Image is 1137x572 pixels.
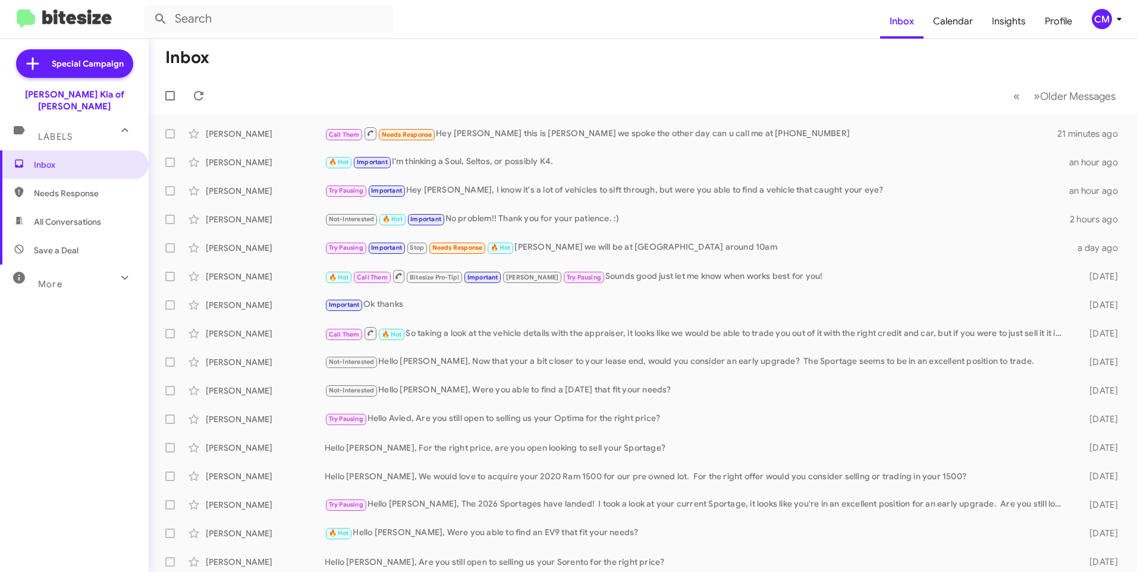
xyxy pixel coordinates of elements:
[1070,242,1127,254] div: a day ago
[357,274,388,281] span: Call Them
[329,215,375,223] span: Not-Interested
[325,126,1057,141] div: Hey [PERSON_NAME] this is [PERSON_NAME] we spoke the other day can u call me at [PHONE_NUMBER]
[329,501,363,508] span: Try Pausing
[325,241,1070,254] div: [PERSON_NAME] we will be at [GEOGRAPHIC_DATA] around 10am
[329,244,363,252] span: Try Pausing
[329,187,363,194] span: Try Pausing
[38,131,73,142] span: Labels
[325,412,1070,426] div: Hello Avied, Are you still open to selling us your Optima for the right price?
[325,155,1069,169] div: I'm thinking a Soul, Seltos, or possibly K4.
[982,4,1035,39] a: Insights
[206,156,325,168] div: [PERSON_NAME]
[1035,4,1082,39] a: Profile
[382,331,402,338] span: 🔥 Hot
[34,216,101,228] span: All Conversations
[567,274,601,281] span: Try Pausing
[410,274,459,281] span: Bitesize Pro-Tip!
[329,386,375,394] span: Not-Interested
[325,269,1070,284] div: Sounds good just let me know when works best for you!
[34,187,135,199] span: Needs Response
[410,215,441,223] span: Important
[1070,470,1127,482] div: [DATE]
[880,4,924,39] a: Inbox
[206,242,325,254] div: [PERSON_NAME]
[1070,527,1127,539] div: [DATE]
[491,244,511,252] span: 🔥 Hot
[1034,89,1040,103] span: »
[382,131,432,139] span: Needs Response
[16,49,133,78] a: Special Campaign
[1070,271,1127,282] div: [DATE]
[382,215,403,223] span: 🔥 Hot
[34,244,78,256] span: Save a Deal
[1070,499,1127,511] div: [DATE]
[1057,128,1127,140] div: 21 minutes ago
[34,159,135,171] span: Inbox
[924,4,982,39] a: Calendar
[325,526,1070,540] div: Hello [PERSON_NAME], Were you able to find an EV9 that fit your needs?
[1070,356,1127,368] div: [DATE]
[1040,90,1116,103] span: Older Messages
[1070,328,1127,340] div: [DATE]
[325,184,1069,197] div: Hey [PERSON_NAME], I know it's a lot of vehicles to sift through, but were you able to find a veh...
[325,470,1070,482] div: Hello [PERSON_NAME], We would love to acquire your 2020 Ram 1500 for our pre owned lot. For the r...
[1070,299,1127,311] div: [DATE]
[1070,556,1127,568] div: [DATE]
[206,385,325,397] div: [PERSON_NAME]
[329,529,349,537] span: 🔥 Hot
[325,442,1070,454] div: Hello [PERSON_NAME], For the right price, are you open looking to sell your Sportage?
[325,326,1070,341] div: So taking a look at the vehicle details with the appraiser, it looks like we would be able to tra...
[206,299,325,311] div: [PERSON_NAME]
[432,244,483,252] span: Needs Response
[206,527,325,539] div: [PERSON_NAME]
[410,244,424,252] span: Stop
[52,58,124,70] span: Special Campaign
[1092,9,1112,29] div: CM
[1007,84,1123,108] nav: Page navigation example
[329,331,360,338] span: Call Them
[206,470,325,482] div: [PERSON_NAME]
[329,415,363,423] span: Try Pausing
[325,498,1070,511] div: Hello [PERSON_NAME], The 2026 Sportages have landed! I took a look at your current Sportage, it l...
[206,442,325,454] div: [PERSON_NAME]
[206,213,325,225] div: [PERSON_NAME]
[1006,84,1027,108] button: Previous
[506,274,559,281] span: [PERSON_NAME]
[329,358,375,366] span: Not-Interested
[1069,156,1127,168] div: an hour ago
[206,356,325,368] div: [PERSON_NAME]
[38,279,62,290] span: More
[371,244,402,252] span: Important
[1026,84,1123,108] button: Next
[1070,442,1127,454] div: [DATE]
[206,185,325,197] div: [PERSON_NAME]
[1070,385,1127,397] div: [DATE]
[206,271,325,282] div: [PERSON_NAME]
[325,556,1070,568] div: Hello [PERSON_NAME], Are you still open to selling us your Sorento for the right price?
[357,158,388,166] span: Important
[1069,185,1127,197] div: an hour ago
[325,212,1070,226] div: No problem!! Thank you for your patience. :)
[206,128,325,140] div: [PERSON_NAME]
[1070,213,1127,225] div: 2 hours ago
[329,274,349,281] span: 🔥 Hot
[165,48,209,67] h1: Inbox
[206,499,325,511] div: [PERSON_NAME]
[371,187,402,194] span: Important
[1070,413,1127,425] div: [DATE]
[329,301,360,309] span: Important
[1082,9,1124,29] button: CM
[467,274,498,281] span: Important
[325,355,1070,369] div: Hello [PERSON_NAME], Now that your a bit closer to your lease end, would you consider an early up...
[206,328,325,340] div: [PERSON_NAME]
[206,413,325,425] div: [PERSON_NAME]
[329,131,360,139] span: Call Them
[329,158,349,166] span: 🔥 Hot
[325,384,1070,397] div: Hello [PERSON_NAME], Were you able to find a [DATE] that fit your needs?
[206,556,325,568] div: [PERSON_NAME]
[1013,89,1020,103] span: «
